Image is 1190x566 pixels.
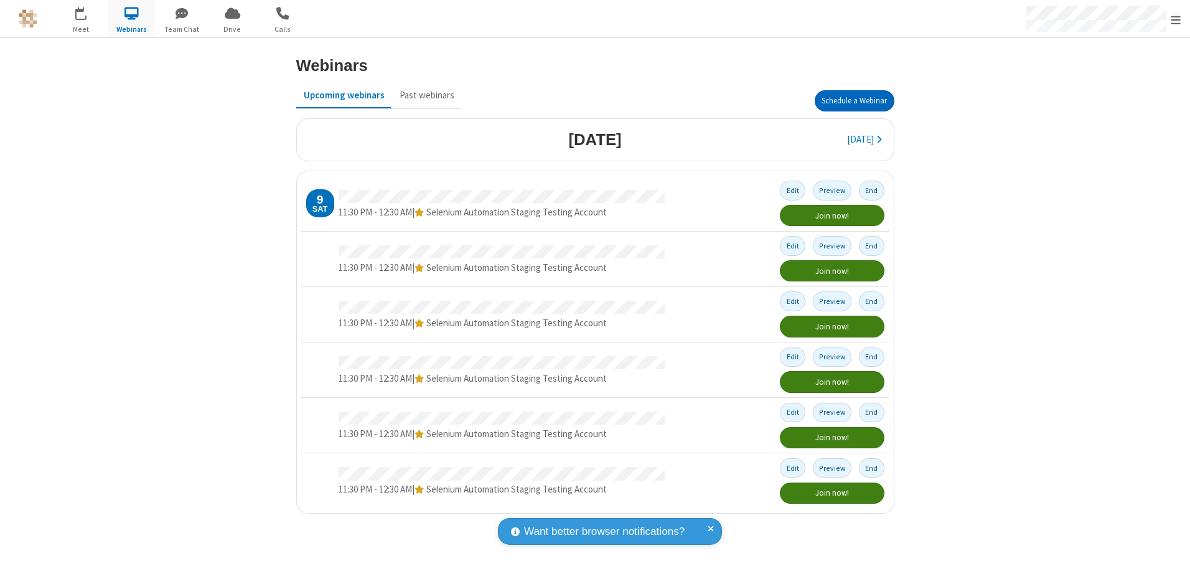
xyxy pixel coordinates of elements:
[209,24,256,35] span: Drive
[780,260,884,281] button: Join now!
[19,9,37,28] img: QA Selenium DO NOT DELETE OR CHANGE
[260,24,306,35] span: Calls
[339,372,665,386] div: |
[426,483,607,495] span: Selenium Automation Staging Testing Account
[780,371,884,392] button: Join now!
[339,206,412,218] span: 11:30 PM - 12:30 AM
[392,83,462,107] button: Past webinars
[859,291,884,311] button: End
[568,131,621,148] h3: [DATE]
[815,90,894,111] button: Schedule a Webinar
[306,189,334,217] div: Saturday, August 9, 2025 11:30 PM
[58,24,105,35] span: Meet
[780,236,805,255] button: Edit
[859,181,884,200] button: End
[780,403,805,422] button: Edit
[339,316,665,331] div: |
[339,261,665,275] div: |
[339,483,665,497] div: |
[296,57,368,74] h3: Webinars
[780,181,805,200] button: Edit
[339,262,412,273] span: 11:30 PM - 12:30 AM
[159,24,205,35] span: Team Chat
[813,236,852,255] button: Preview
[339,205,665,220] div: |
[840,128,889,152] button: [DATE]
[426,206,607,218] span: Selenium Automation Staging Testing Account
[813,291,852,311] button: Preview
[339,483,412,495] span: 11:30 PM - 12:30 AM
[317,194,324,205] div: 9
[780,347,805,367] button: Edit
[339,428,412,440] span: 11:30 PM - 12:30 AM
[847,133,874,145] span: [DATE]
[859,347,884,367] button: End
[84,7,92,16] div: 7
[813,181,852,200] button: Preview
[780,316,884,337] button: Join now!
[426,428,607,440] span: Selenium Automation Staging Testing Account
[859,403,884,422] button: End
[813,458,852,478] button: Preview
[813,347,852,367] button: Preview
[859,458,884,478] button: End
[780,483,884,504] button: Join now!
[524,524,685,540] span: Want better browser notifications?
[339,317,412,329] span: 11:30 PM - 12:30 AM
[426,372,607,384] span: Selenium Automation Staging Testing Account
[780,291,805,311] button: Edit
[859,236,884,255] button: End
[108,24,155,35] span: Webinars
[426,262,607,273] span: Selenium Automation Staging Testing Account
[296,83,392,107] button: Upcoming webinars
[780,205,884,226] button: Join now!
[780,458,805,478] button: Edit
[780,427,884,448] button: Join now!
[813,403,852,422] button: Preview
[426,317,607,329] span: Selenium Automation Staging Testing Account
[312,205,328,214] div: Sat
[339,427,665,441] div: |
[339,372,412,384] span: 11:30 PM - 12:30 AM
